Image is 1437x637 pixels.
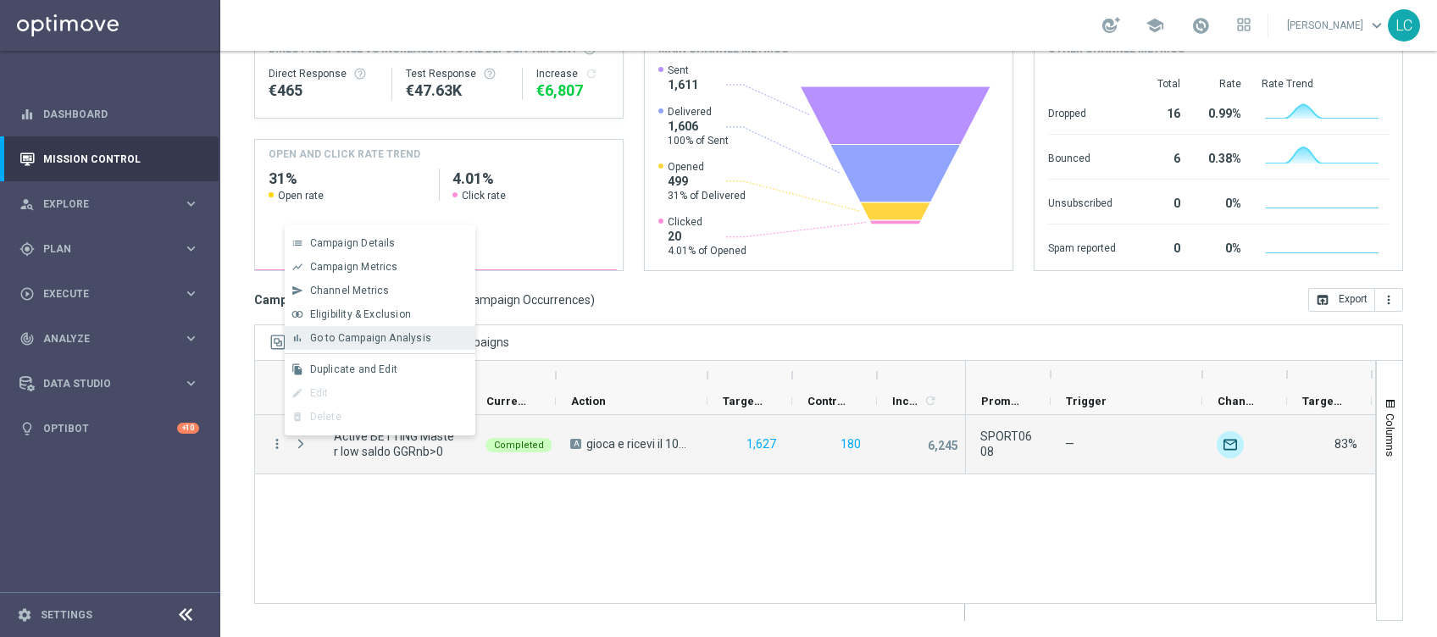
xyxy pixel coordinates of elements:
[41,610,92,620] a: Settings
[19,286,35,302] i: play_circle_outline
[183,375,199,391] i: keyboard_arrow_right
[19,377,200,391] button: Data Studio keyboard_arrow_right
[183,285,199,302] i: keyboard_arrow_right
[1285,13,1388,38] a: [PERSON_NAME]keyboard_arrow_down
[1065,437,1074,451] span: —
[1201,233,1241,260] div: 0%
[1136,188,1180,215] div: 0
[1048,143,1116,170] div: Bounced
[668,119,729,134] span: 1,606
[591,292,595,307] span: )
[1136,233,1180,260] div: 0
[668,244,746,258] span: 4.01% of Opened
[43,334,183,344] span: Analyze
[981,395,1022,407] span: Promotions
[745,434,778,455] button: 1,627
[1066,395,1107,407] span: Trigger
[1201,77,1241,91] div: Rate
[310,237,396,249] span: Campaign Details
[278,189,324,202] span: Open rate
[19,108,200,121] button: equalizer Dashboard
[19,197,200,211] div: person_search Explore keyboard_arrow_right
[291,308,303,320] i: join_inner
[1048,233,1116,260] div: Spam reported
[19,332,200,346] button: track_changes Analyze keyboard_arrow_right
[19,241,183,257] div: Plan
[586,436,693,451] span: gioca e ricevi il 10% dell'importo giocato sul perso fino ad un massimo di 200€ qel 3 spend tutti...
[1136,77,1180,91] div: Total
[1388,9,1420,42] div: LC
[19,107,35,122] i: equalizer
[486,395,527,407] span: Current Status
[19,197,35,212] i: person_search
[668,215,746,229] span: Clicked
[452,169,609,189] h2: 4.01%
[406,67,508,80] div: Test Response
[310,285,390,296] span: Channel Metrics
[1316,293,1329,307] i: open_in_browser
[1201,98,1241,125] div: 0.99%
[19,287,200,301] button: play_circle_outline Execute keyboard_arrow_right
[269,67,378,80] div: Direct Response
[19,242,200,256] button: gps_fixed Plan keyboard_arrow_right
[668,160,746,174] span: Opened
[285,279,475,302] button: send Channel Metrics
[285,231,475,255] button: list Campaign Details
[668,77,698,92] span: 1,611
[1136,98,1180,125] div: 16
[585,67,598,80] i: refresh
[1375,288,1403,312] button: more_vert
[19,331,183,346] div: Analyze
[668,134,729,147] span: 100% of Sent
[536,67,609,80] div: Increase
[1201,143,1241,170] div: 0.38%
[285,255,475,279] button: show_chart Campaign Metrics
[980,429,1036,459] span: SPORT0608
[668,174,746,189] span: 499
[1302,395,1343,407] span: Targeted Response Rate
[269,169,425,189] h2: 31%
[1262,77,1389,91] div: Rate Trend
[310,363,397,375] span: Duplicate and Edit
[19,152,200,166] button: Mission Control
[1308,288,1375,312] button: open_in_browser Export
[269,436,285,451] button: more_vert
[494,440,544,451] span: Completed
[1384,413,1397,457] span: Columns
[668,189,746,202] span: 31% of Delivered
[334,429,457,459] span: Active BETTING Master low saldo GGRnb>0
[1368,16,1386,35] span: keyboard_arrow_down
[310,332,431,344] span: Go to Campaign Analysis
[485,436,552,452] colored-tag: Completed
[1048,98,1116,125] div: Dropped
[570,439,581,449] span: A
[807,395,848,407] span: Control Customers
[668,229,746,244] span: 20
[19,406,199,451] div: Optibot
[255,415,966,474] div: Press SPACE to deselect this row.
[924,394,937,407] i: refresh
[269,147,420,162] h4: OPEN AND CLICK RATE TREND
[1308,292,1403,306] multiple-options-button: Export to CSV
[254,292,595,307] h3: Campaign List
[19,376,183,391] div: Data Studio
[536,80,609,101] div: €6,807
[17,607,32,623] i: settings
[43,406,177,451] a: Optibot
[19,197,183,212] div: Explore
[839,434,863,455] button: 180
[183,330,199,346] i: keyboard_arrow_right
[43,244,183,254] span: Plan
[668,105,729,119] span: Delivered
[285,326,475,350] button: bar_chart Go to Campaign Analysis
[723,395,763,407] span: Targeted Customers
[291,332,303,344] i: bar_chart
[43,136,199,181] a: Mission Control
[19,286,183,302] div: Execute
